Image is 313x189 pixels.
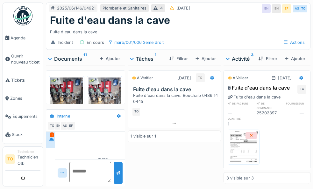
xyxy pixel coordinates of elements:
h6: n° de commande [257,101,281,110]
div: Ajouter [193,54,218,63]
div: — [228,110,253,116]
span: Tickets [11,77,40,83]
div: 3 visible sur 3 [226,175,254,181]
div: Ajouter [282,54,308,63]
img: Badge_color-CXgf-gQk.svg [13,6,32,25]
span: Ouvrir nouveau ticket [11,53,40,65]
div: Fuite d'eau dans la cave [228,94,281,100]
div: TO [196,73,205,82]
div: Fuite d'eau dans la cave [228,84,290,91]
a: Zones [3,89,43,107]
h6: quantité [228,117,253,121]
div: 1 visible sur 1 [131,133,156,139]
div: 25202397 [257,110,281,116]
div: TO [297,85,306,94]
h3: Fuite d'eau dans la cave [133,86,218,92]
div: Ajouter [97,54,123,63]
div: Interne [57,113,70,119]
div: 4 [160,5,163,11]
li: Technicien Otb [18,149,40,169]
div: Plomberie et Sanitaires [103,5,146,11]
div: TO [299,4,308,13]
div: EF [67,121,75,130]
div: [DATE] [278,75,292,81]
div: À valider [228,75,248,81]
img: ykyzv285oowfirdqthypw8o4gnby [89,78,121,121]
div: Fuite d'eau dans la cave. Bouchaib 0486 14 0445 [133,92,218,105]
span: Zones [10,95,40,101]
li: TO [5,154,15,164]
div: marb/061/006 3ème droit [114,39,164,45]
div: EN [272,4,281,13]
img: e8x77yl25n5ycv2kr9utqowxm0j2 [50,78,83,120]
div: 2025/06/146/04921 [57,5,96,11]
div: TO [132,107,141,116]
a: Ouvrir nouveau ticket [3,47,43,71]
div: Activité [226,55,253,63]
div: [DATE] [177,75,191,81]
div: TO [47,121,56,130]
div: AS [292,4,301,13]
sup: 3 [251,55,253,63]
div: [DATE] [176,5,190,11]
div: 1 [50,132,54,137]
a: Stock [3,125,43,144]
span: Stock [12,132,40,138]
div: Technicien [18,149,40,154]
h6: n° de facture [228,101,253,110]
div: 1 [228,121,253,127]
div: En cours [87,39,104,45]
div: Documents [48,55,97,63]
a: Agenda [3,29,43,47]
div: — [281,110,306,116]
div: Incident [58,39,73,45]
span: Agenda [11,35,40,41]
div: EN [54,121,63,130]
div: EN [262,4,271,13]
div: AS [60,121,69,130]
span: Équipements [12,113,40,119]
div: EF [282,4,291,13]
div: Filtrer [167,54,190,63]
a: Tickets [3,71,43,89]
div: Fuite d'eau dans la cave [50,26,306,35]
h1: Fuite d'eau dans la cave [50,14,170,26]
div: À vérifier [132,75,153,81]
sup: 11 [83,55,87,63]
sup: 1 [155,55,156,63]
a: Équipements [3,107,43,125]
div: [DATE] 13:58 [98,157,111,167]
div: Actions [281,38,308,47]
div: Tâches [130,55,164,63]
img: nnkwp2nirvtk2641mbj54da36ldq [229,131,258,163]
div: Filtrer [256,54,280,63]
h6: fournisseur [281,101,306,110]
a: TO TechnicienTechnicien Otb [5,149,40,171]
